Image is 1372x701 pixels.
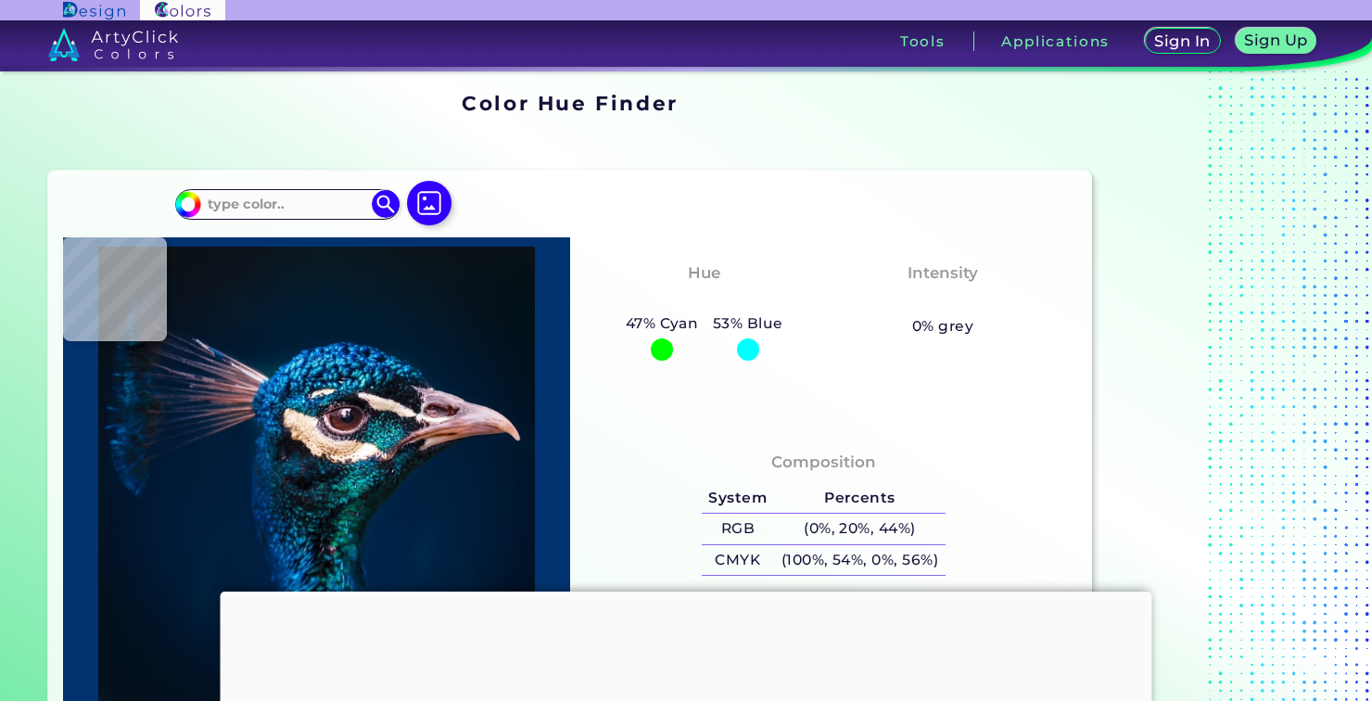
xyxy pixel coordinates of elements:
[774,483,946,514] h5: Percents
[372,190,400,218] img: icon search
[771,449,876,476] h4: Composition
[1247,33,1304,47] h5: Sign Up
[462,89,678,117] h1: Color Hue Finder
[407,181,451,225] img: icon picture
[705,312,790,336] h5: 53% Blue
[72,247,561,701] img: img_pavlin.jpg
[1001,34,1110,48] h3: Applications
[63,2,125,19] img: ArtyClick Design logo
[201,192,374,217] input: type color..
[702,483,774,514] h5: System
[702,514,774,544] h5: RGB
[48,28,179,61] img: logo_artyclick_colors_white.svg
[774,514,946,544] h5: (0%, 20%, 44%)
[688,260,720,287] h4: Hue
[702,545,774,576] h5: CMYK
[774,545,946,576] h5: (100%, 54%, 0%, 56%)
[1157,34,1208,48] h5: Sign In
[908,260,978,287] h4: Intensity
[903,289,984,312] h3: Vibrant
[1149,30,1217,53] a: Sign In
[652,289,756,312] h3: Cyan-Blue
[1239,30,1313,53] a: Sign Up
[912,314,973,338] h5: 0% grey
[618,312,705,336] h5: 47% Cyan
[900,34,946,48] h3: Tools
